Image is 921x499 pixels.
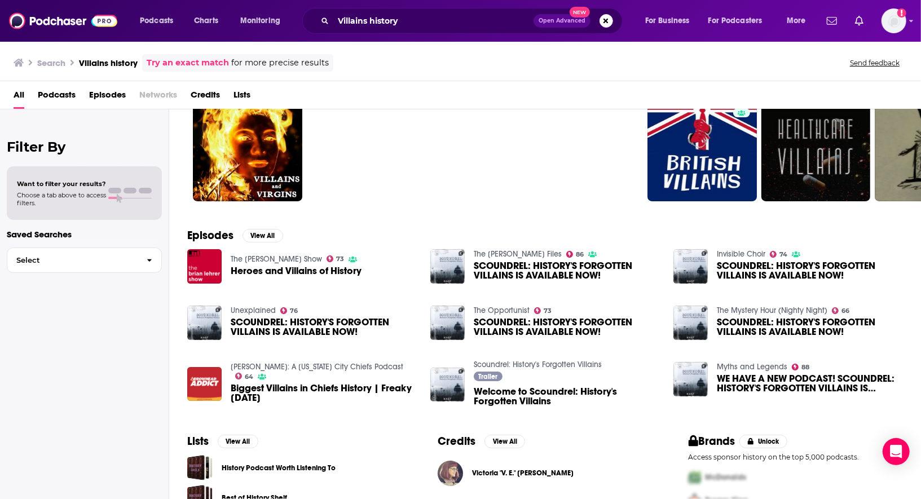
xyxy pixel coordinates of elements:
[474,360,602,369] a: Scoundrel: History's Forgotten Villains
[717,261,903,280] a: SCOUNDREL: HISTORY'S FORGOTTEN VILLAINS IS AVAILABLE NOW!
[474,261,660,280] a: SCOUNDREL: HISTORY'S FORGOTTEN VILLAINS IS AVAILABLE NOW!
[717,317,903,337] a: SCOUNDREL: HISTORY'S FORGOTTEN VILLAINS IS AVAILABLE NOW!
[147,56,229,69] a: Try an exact match
[14,86,24,109] span: All
[883,438,910,465] div: Open Intercom Messenger
[570,7,590,17] span: New
[231,266,362,276] span: Heroes and Villains of History
[79,58,138,68] h3: Villains history
[7,257,138,264] span: Select
[438,461,463,486] img: Victoria "V. E." Schwab
[187,249,222,284] a: Heroes and Villains of History
[882,8,906,33] span: Logged in as BogaardsPR
[847,58,903,68] button: Send feedback
[240,13,280,29] span: Monitoring
[779,252,787,257] span: 74
[7,229,162,240] p: Saved Searches
[187,367,222,401] a: Biggest Villains in Chiefs History | Freaky Friday
[706,472,747,482] span: McDonalds
[576,252,584,257] span: 86
[779,12,820,30] button: open menu
[231,362,403,372] a: Arrowhead Addict: A Kansas City Chiefs Podcast
[689,434,735,448] h2: Brands
[832,307,850,314] a: 66
[673,249,708,284] img: SCOUNDREL: HISTORY'S FORGOTTEN VILLAINS IS AVAILABLE NOW!
[684,466,706,489] img: First Pro Logo
[897,8,906,17] svg: Add a profile image
[17,191,106,207] span: Choose a tab above to access filters.
[37,58,65,68] h3: Search
[472,469,574,478] span: Victoria "V. E." [PERSON_NAME]
[801,365,809,370] span: 88
[333,12,534,30] input: Search podcasts, credits, & more...
[187,12,225,30] a: Charts
[245,374,253,379] span: 64
[231,254,322,264] a: The Brian Lehrer Show
[882,8,906,33] img: User Profile
[280,307,298,314] a: 76
[438,455,652,491] button: Victoria "V. E." SchwabVictoria "V. E." Schwab
[534,14,591,28] button: Open AdvancedNew
[7,248,162,273] button: Select
[708,13,763,29] span: For Podcasters
[187,228,283,242] a: EpisodesView All
[187,455,213,480] span: History Podcast Worth Listening To
[673,362,708,396] a: WE HAVE A NEW PODCAST! SCOUNDREL: HISTORY'S FORGOTTEN VILLAINS IS AVAILABLE NOW!
[231,317,417,337] a: SCOUNDREL: HISTORY'S FORGOTTEN VILLAINS IS AVAILABLE NOW!
[566,251,584,258] a: 86
[787,13,806,29] span: More
[438,434,525,448] a: CreditsView All
[7,139,162,155] h2: Filter By
[193,92,302,201] a: 53
[430,249,465,284] img: SCOUNDREL: HISTORY'S FORGOTTEN VILLAINS IS AVAILABLE NOW!
[882,8,906,33] button: Show profile menu
[38,86,76,109] span: Podcasts
[438,434,475,448] h2: Credits
[645,13,690,29] span: For Business
[478,373,497,380] span: Trailer
[770,251,788,258] a: 74
[647,92,757,201] a: 51
[717,306,827,315] a: The Mystery Hour (Nighty Night)
[232,12,295,30] button: open menu
[689,453,903,461] p: Access sponsor history on the top 5,000 podcasts.
[235,373,254,379] a: 64
[187,306,222,340] img: SCOUNDREL: HISTORY'S FORGOTTEN VILLAINS IS AVAILABLE NOW!
[717,374,903,393] span: WE HAVE A NEW PODCAST! SCOUNDREL: HISTORY'S FORGOTTEN VILLAINS IS AVAILABLE NOW!
[313,8,633,34] div: Search podcasts, credits, & more...
[191,86,220,109] a: Credits
[187,434,209,448] h2: Lists
[231,383,417,403] a: Biggest Villains in Chiefs History | Freaky Friday
[140,13,173,29] span: Podcasts
[792,364,810,370] a: 88
[717,249,765,259] a: Invisible Choir
[231,56,329,69] span: for more precise results
[539,18,585,24] span: Open Advanced
[222,462,336,474] a: History Podcast Worth Listening To
[841,308,849,313] span: 66
[717,362,787,372] a: Myths and Legends
[474,387,660,406] a: Welcome to Scoundrel: History's Forgotten Villains
[544,308,552,313] span: 73
[194,13,218,29] span: Charts
[851,11,868,30] a: Show notifications dropdown
[243,229,283,242] button: View All
[534,307,552,314] a: 73
[132,12,188,30] button: open menu
[474,306,530,315] a: The Opportunist
[474,317,660,337] a: SCOUNDREL: HISTORY'S FORGOTTEN VILLAINS IS AVAILABLE NOW!
[673,306,708,340] a: SCOUNDREL: HISTORY'S FORGOTTEN VILLAINS IS AVAILABLE NOW!
[430,368,465,402] img: Welcome to Scoundrel: History's Forgotten Villains
[327,255,345,262] a: 73
[218,435,258,448] button: View All
[9,10,117,32] img: Podchaser - Follow, Share and Rate Podcasts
